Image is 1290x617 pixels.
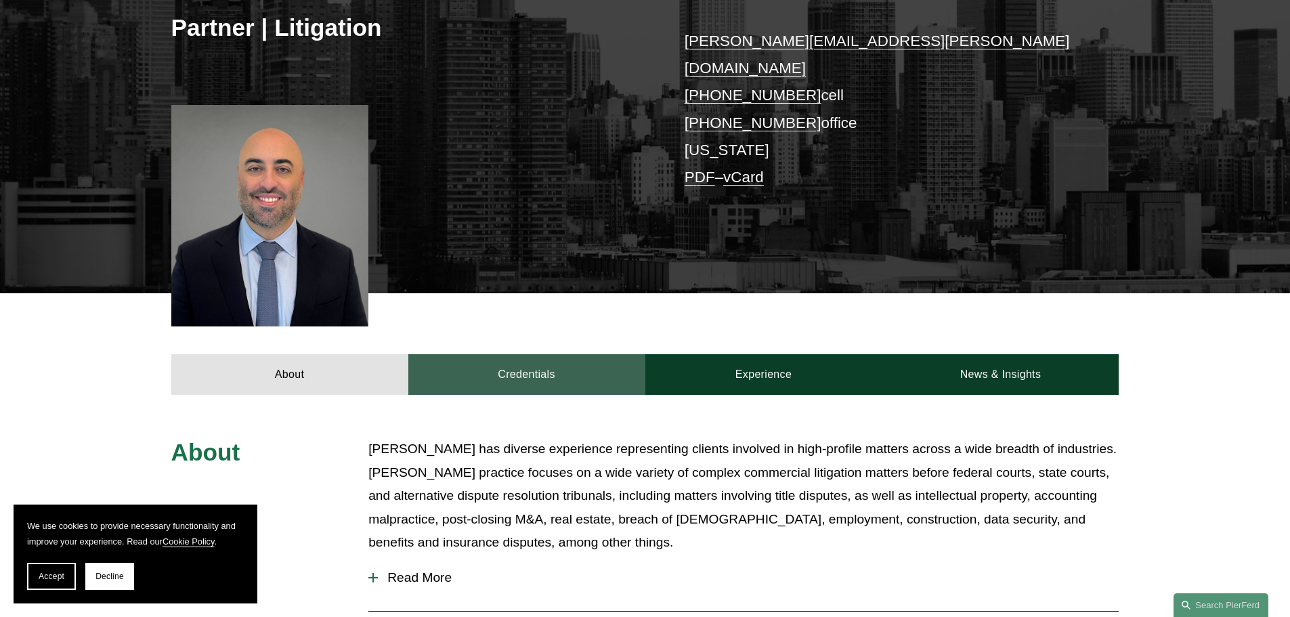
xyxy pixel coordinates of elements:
[645,354,882,395] a: Experience
[95,572,124,581] span: Decline
[163,536,215,547] a: Cookie Policy
[368,560,1119,595] button: Read More
[685,169,715,186] a: PDF
[27,563,76,590] button: Accept
[685,33,1070,77] a: [PERSON_NAME][EMAIL_ADDRESS][PERSON_NAME][DOMAIN_NAME]
[1174,593,1268,617] a: Search this site
[14,505,257,603] section: Cookie banner
[723,169,764,186] a: vCard
[685,28,1079,192] p: cell office [US_STATE] –
[378,570,1119,585] span: Read More
[39,572,64,581] span: Accept
[882,354,1119,395] a: News & Insights
[685,87,821,104] a: [PHONE_NUMBER]
[171,13,645,43] h3: Partner | Litigation
[685,114,821,131] a: [PHONE_NUMBER]
[408,354,645,395] a: Credentials
[368,438,1119,555] p: [PERSON_NAME] has diverse experience representing clients involved in high-profile matters across...
[27,518,244,549] p: We use cookies to provide necessary functionality and improve your experience. Read our .
[171,354,408,395] a: About
[85,563,134,590] button: Decline
[171,439,240,465] span: About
